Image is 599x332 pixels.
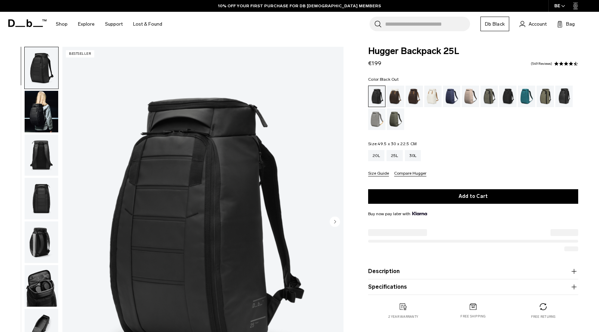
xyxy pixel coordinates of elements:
a: 20L [368,150,384,161]
img: Hugger Backpack 25L Black Out [25,221,58,263]
button: Description [368,267,578,276]
a: Espresso [406,86,423,107]
span: €199 [368,60,381,67]
button: Add to Cart [368,189,578,204]
a: Black Out [368,86,385,107]
a: Oatmilk [424,86,442,107]
a: 549 reviews [531,62,552,65]
a: Charcoal Grey [499,86,516,107]
button: Hugger Backpack 25L Black Out [24,177,59,220]
img: Hugger Backpack 25L Black Out [25,91,58,132]
a: 25L [387,150,403,161]
button: Bag [557,20,575,28]
button: Hugger Backpack 25L Black Out [24,90,59,133]
img: Hugger Backpack 25L Black Out [25,47,58,89]
span: Buy now pay later with [368,211,427,217]
a: Midnight Teal [518,86,535,107]
a: Sand Grey [368,108,385,130]
span: Account [529,20,547,28]
img: Hugger Backpack 25L Black Out [25,265,58,307]
p: Free shipping [460,314,486,319]
button: Compare Hugger [394,171,426,176]
a: Lost & Found [133,12,162,36]
a: Support [105,12,123,36]
a: Db Black [480,17,509,31]
p: Free returns [531,314,556,319]
legend: Color: [368,77,399,81]
button: Next slide [330,216,340,228]
a: Mash Green [537,86,554,107]
p: Bestseller [66,50,94,58]
legend: Size: [368,142,417,146]
button: Hugger Backpack 25L Black Out [24,47,59,89]
p: 2 year warranty [388,314,418,319]
a: Fogbow Beige [462,86,479,107]
a: 10% OFF YOUR FIRST PURCHASE FOR DB [DEMOGRAPHIC_DATA] MEMBERS [218,3,381,9]
button: Size Guide [368,171,389,176]
span: 49.5 x 30 x 22.5 CM [377,141,417,146]
button: Hugger Backpack 25L Black Out [24,134,59,176]
a: Cappuccino [387,86,404,107]
a: Shop [56,12,68,36]
a: Moss Green [387,108,404,130]
nav: Main Navigation [51,12,167,36]
span: Bag [566,20,575,28]
span: Black Out [380,77,399,82]
span: Hugger Backpack 25L [368,47,578,56]
a: Forest Green [480,86,498,107]
a: Blue Hour [443,86,460,107]
button: Hugger Backpack 25L Black Out [24,221,59,263]
a: Explore [78,12,95,36]
a: Account [520,20,547,28]
img: Hugger Backpack 25L Black Out [25,178,58,219]
img: Hugger Backpack 25L Black Out [25,134,58,176]
button: Specifications [368,283,578,291]
a: Reflective Black [555,86,573,107]
button: Hugger Backpack 25L Black Out [24,265,59,307]
img: {"height" => 20, "alt" => "Klarna"} [412,212,427,215]
a: 30L [405,150,421,161]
